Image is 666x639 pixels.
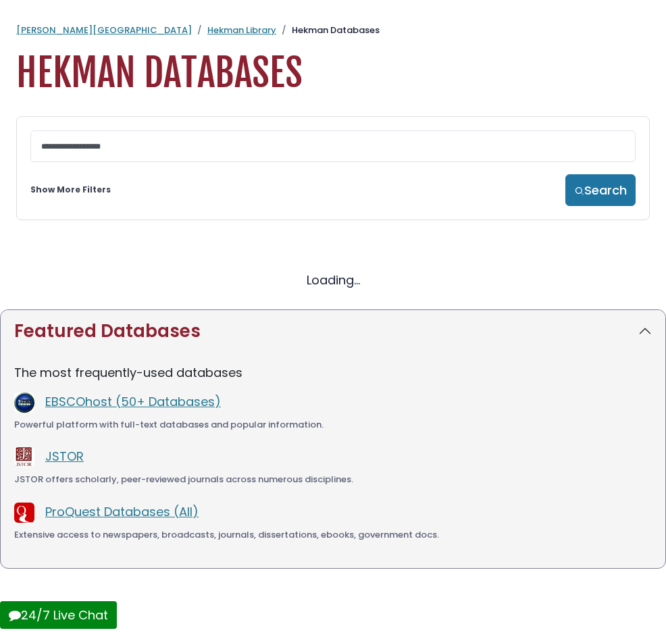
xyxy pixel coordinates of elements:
[14,528,652,542] div: Extensive access to newspapers, broadcasts, journals, dissertations, ebooks, government docs.
[16,51,650,96] h1: Hekman Databases
[276,24,380,37] li: Hekman Databases
[1,310,665,353] button: Featured Databases
[207,24,276,36] a: Hekman Library
[30,130,636,162] input: Search database by title or keyword
[14,363,652,382] p: The most frequently-used databases
[565,174,636,206] button: Search
[14,473,652,486] div: JSTOR offers scholarly, peer-reviewed journals across numerous disciplines.
[45,448,84,465] a: JSTOR
[16,24,192,36] a: [PERSON_NAME][GEOGRAPHIC_DATA]
[14,418,652,432] div: Powerful platform with full-text databases and popular information.
[16,271,650,289] div: Loading...
[45,503,199,520] a: ProQuest Databases (All)
[16,24,650,37] nav: breadcrumb
[45,393,221,410] a: EBSCOhost (50+ Databases)
[30,184,111,196] a: Show More Filters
